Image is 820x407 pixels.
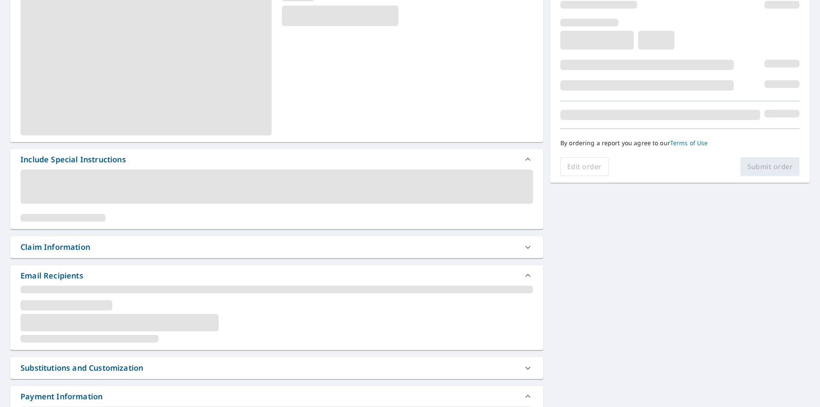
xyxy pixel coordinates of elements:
[20,391,102,402] div: Payment Information
[560,139,799,147] p: By ordering a report you agree to our
[20,270,83,281] div: Email Recipients
[20,362,143,374] div: Substitutions and Customization
[10,236,543,258] div: Claim Information
[20,241,90,253] div: Claim Information
[670,139,708,147] a: Terms of Use
[10,265,543,286] div: Email Recipients
[10,386,543,407] div: Payment Information
[20,154,126,165] div: Include Special Instructions
[10,149,543,170] div: Include Special Instructions
[10,357,543,379] div: Substitutions and Customization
